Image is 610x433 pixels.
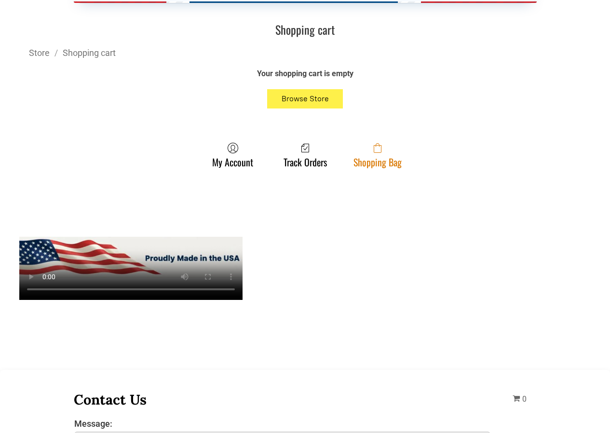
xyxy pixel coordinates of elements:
span: / [50,48,63,58]
a: Shopping cart [63,48,116,58]
h3: Contact Us [74,391,491,408]
h1: Shopping cart [29,22,581,37]
div: Breadcrumbs [29,47,581,59]
button: Browse Store [267,89,343,108]
span: 0 [522,394,527,404]
a: Shopping Bag [349,142,407,168]
div: Your shopping cart is empty [132,68,479,79]
label: Message: [74,419,491,429]
a: My Account [207,142,258,168]
a: Store [29,48,50,58]
a: Track Orders [279,142,332,168]
span: Browse Store [282,94,329,103]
